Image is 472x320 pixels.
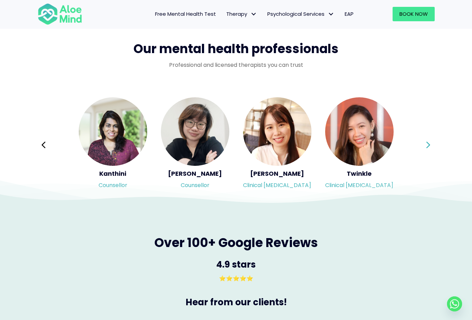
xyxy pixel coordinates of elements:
div: Slide 6 of 3 [79,97,147,193]
a: Free Mental Health Test [150,7,221,21]
h5: [PERSON_NAME] [161,169,229,178]
a: TherapyTherapy: submenu [221,7,262,21]
h5: [PERSON_NAME] [243,169,311,178]
a: <h5>Twinkle</h5><p>Clinical psychologist</p> TwinkleClinical [MEDICAL_DATA] [325,97,394,193]
div: Slide 8 of 3 [243,97,311,193]
a: Whatsapp [447,296,462,311]
span: Psychological Services [267,10,334,17]
span: Book Now [399,10,428,17]
a: Book Now [393,7,435,21]
span: ⭐ [226,274,233,282]
span: ⭐ [219,274,226,282]
a: Psychological ServicesPsychological Services: submenu [262,7,340,21]
div: Slide 7 of 3 [161,97,229,193]
h5: Kanthini [79,169,147,178]
span: Hear from our clients! [186,296,287,308]
nav: Menu [91,7,359,21]
span: Free Mental Health Test [155,10,216,17]
img: <h5>Yvonne</h5><p>Counsellor</p> [161,97,229,166]
span: EAP [345,10,354,17]
span: Our mental health professionals [133,40,339,58]
span: Psychological Services: submenu [326,9,336,19]
a: <h5>Yvonne</h5><p>Counsellor</p> [PERSON_NAME]Counsellor [161,97,229,193]
a: <h5>Kanthini</h5><p>Counsellor</p> KanthiniCounsellor [79,97,147,193]
a: EAP [340,7,359,21]
span: ⭐ [240,274,246,282]
img: <h5>Kher Yin</h5><p>Clinical psychologist</p> [243,97,311,166]
span: 4.9 stars [216,258,256,271]
img: <h5>Twinkle</h5><p>Clinical psychologist</p> [325,97,394,166]
span: ⭐ [233,274,240,282]
span: ⭐ [246,274,253,282]
span: Therapy [226,10,257,17]
span: Over 100+ Google Reviews [154,234,318,251]
p: Professional and licensed therapists you can trust [38,61,435,69]
img: Aloe mind Logo [38,3,82,25]
h5: Twinkle [325,169,394,178]
div: Slide 9 of 3 [325,97,394,193]
span: Therapy: submenu [249,9,259,19]
a: <h5>Kher Yin</h5><p>Clinical psychologist</p> [PERSON_NAME]Clinical [MEDICAL_DATA] [243,97,311,193]
img: <h5>Kanthini</h5><p>Counsellor</p> [79,97,147,166]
